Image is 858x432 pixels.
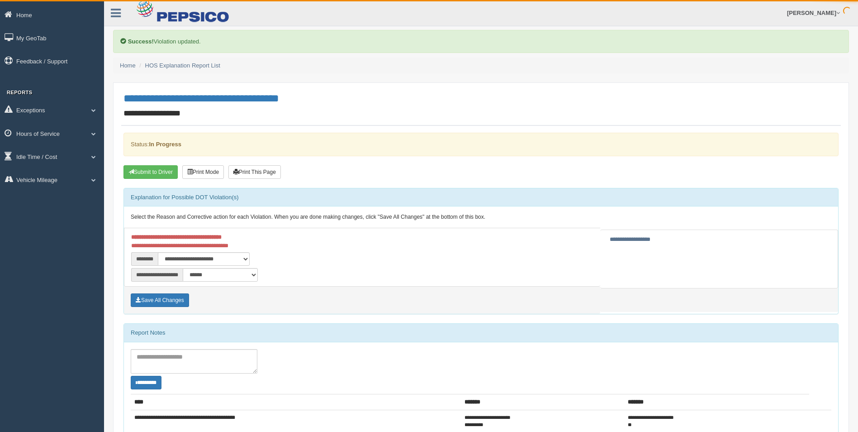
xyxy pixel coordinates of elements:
button: Print This Page [228,165,281,179]
div: Report Notes [124,324,838,342]
div: Explanation for Possible DOT Violation(s) [124,188,838,206]
button: Change Filter Options [131,376,161,389]
strong: In Progress [149,141,181,148]
div: Select the Reason and Corrective action for each Violation. When you are done making changes, cli... [124,206,838,228]
a: Home [120,62,136,69]
button: Submit To Driver [123,165,178,179]
div: Violation updated. [113,30,849,53]
button: Print Mode [182,165,224,179]
button: Save [131,293,189,307]
a: HOS Explanation Report List [145,62,220,69]
div: Status: [123,133,839,156]
b: Success! [128,38,154,45]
